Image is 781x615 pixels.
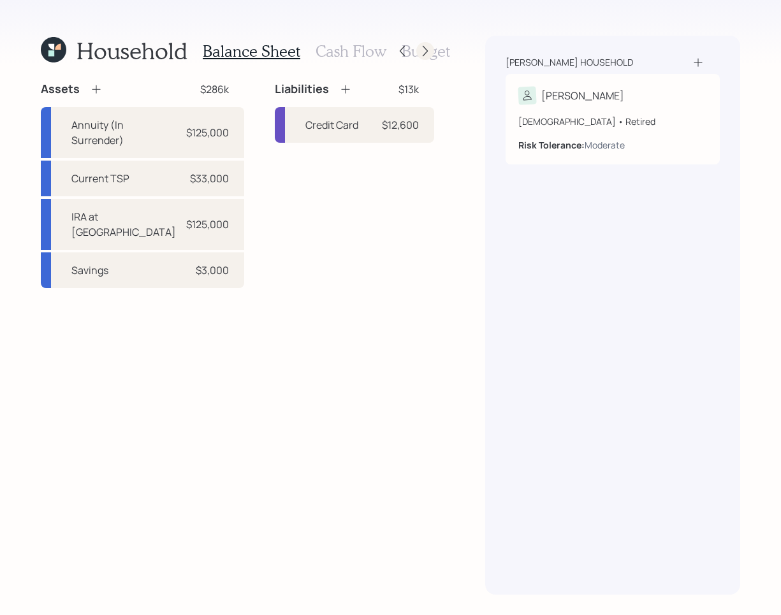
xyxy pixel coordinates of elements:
div: $3,000 [196,263,229,278]
h4: Liabilities [275,82,329,96]
div: $125,000 [186,125,229,140]
div: [DEMOGRAPHIC_DATA] • Retired [518,115,707,128]
div: Savings [71,263,108,278]
div: $33,000 [190,171,229,186]
div: $125,000 [186,217,229,232]
div: Current TSP [71,171,129,186]
h3: Budget [402,42,450,61]
div: Moderate [585,138,625,152]
div: $12,600 [382,117,419,133]
div: IRA at [GEOGRAPHIC_DATA] [71,209,180,240]
div: $286k [200,82,229,97]
h3: Balance Sheet [203,42,300,61]
div: $13k [398,82,419,97]
div: [PERSON_NAME] household [506,56,633,69]
h4: Assets [41,82,80,96]
h1: Household [77,37,187,64]
div: Credit Card [305,117,358,133]
h3: Cash Flow [316,42,386,61]
div: Annuity (In Surrender) [71,117,177,148]
b: Risk Tolerance: [518,139,585,151]
div: [PERSON_NAME] [541,88,624,103]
